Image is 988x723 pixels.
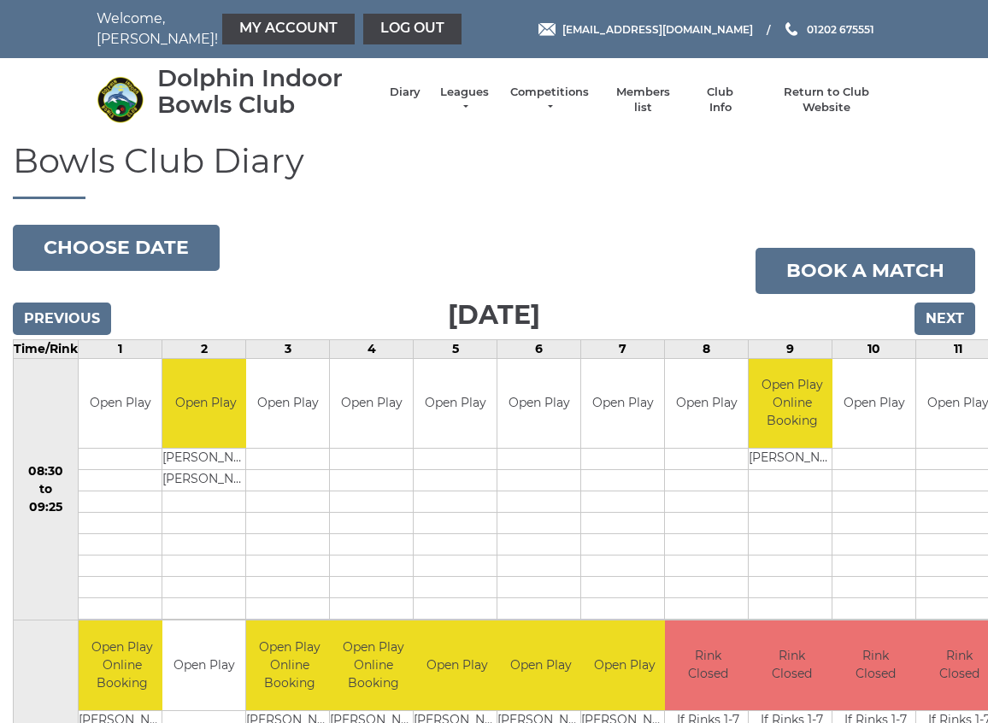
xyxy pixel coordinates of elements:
[832,339,916,358] td: 10
[246,339,330,358] td: 3
[497,359,580,449] td: Open Play
[749,449,835,470] td: [PERSON_NAME]
[79,339,162,358] td: 1
[607,85,678,115] a: Members list
[79,359,162,449] td: Open Play
[509,85,591,115] a: Competitions
[97,9,413,50] nav: Welcome, [PERSON_NAME]!
[363,14,462,44] a: Log out
[749,359,835,449] td: Open Play Online Booking
[162,339,246,358] td: 2
[79,620,165,710] td: Open Play Online Booking
[222,14,355,44] a: My Account
[832,359,915,449] td: Open Play
[246,359,329,449] td: Open Play
[783,21,874,38] a: Phone us 01202 675551
[246,620,332,710] td: Open Play Online Booking
[162,359,249,449] td: Open Play
[13,142,975,199] h1: Bowls Club Diary
[832,620,919,710] td: Rink Closed
[13,225,220,271] button: Choose date
[785,22,797,36] img: Phone us
[756,248,975,294] a: Book a match
[97,76,144,123] img: Dolphin Indoor Bowls Club
[762,85,891,115] a: Return to Club Website
[581,620,667,710] td: Open Play
[562,22,753,35] span: [EMAIL_ADDRESS][DOMAIN_NAME]
[497,620,584,710] td: Open Play
[13,303,111,335] input: Previous
[162,470,249,491] td: [PERSON_NAME]
[807,22,874,35] span: 01202 675551
[330,359,413,449] td: Open Play
[538,21,753,38] a: Email [EMAIL_ADDRESS][DOMAIN_NAME]
[749,620,835,710] td: Rink Closed
[696,85,745,115] a: Club Info
[414,339,497,358] td: 5
[538,23,556,36] img: Email
[390,85,420,100] a: Diary
[581,359,664,449] td: Open Play
[162,620,245,710] td: Open Play
[162,449,249,470] td: [PERSON_NAME]
[914,303,975,335] input: Next
[14,358,79,620] td: 08:30 to 09:25
[665,339,749,358] td: 8
[414,359,497,449] td: Open Play
[330,620,416,710] td: Open Play Online Booking
[157,65,373,118] div: Dolphin Indoor Bowls Club
[414,620,500,710] td: Open Play
[665,620,751,710] td: Rink Closed
[497,339,581,358] td: 6
[330,339,414,358] td: 4
[749,339,832,358] td: 9
[665,359,748,449] td: Open Play
[438,85,491,115] a: Leagues
[581,339,665,358] td: 7
[14,339,79,358] td: Time/Rink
